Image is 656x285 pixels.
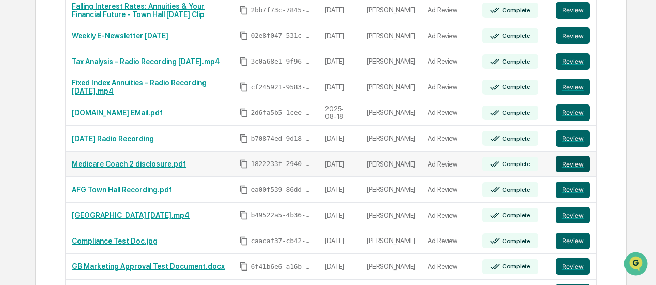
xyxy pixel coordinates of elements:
div: 🖐️ [10,131,19,139]
td: Ad Review [421,177,476,203]
td: Ad Review [421,203,476,229]
div: 🗄️ [75,131,83,139]
td: [PERSON_NAME] [361,23,421,49]
span: 6f41b6e6-a16b-43a7-85ee-f59e7c0cbecb [251,263,313,271]
a: 🗄️Attestations [71,126,132,144]
span: Attestations [85,130,128,140]
span: Copy Id [239,185,248,194]
span: caacaf37-cb42-4f24-8667-dcbfb44ecba3 [251,237,313,245]
td: Ad Review [421,126,476,152]
span: Copy Id [239,6,248,15]
td: Ad Review [421,100,476,126]
button: Review [556,79,590,95]
span: Copy Id [239,236,248,246]
td: [DATE] [319,126,361,152]
span: Copy Id [239,31,248,40]
span: Copy Id [239,82,248,92]
div: Complete [500,58,530,65]
td: [PERSON_NAME] [361,126,421,152]
button: Review [556,207,590,223]
td: [PERSON_NAME] [361,203,421,229]
span: Copy Id [239,211,248,220]
span: 2d6fa5b5-1cee-4b54-8976-41cfc7602a32 [251,109,313,117]
td: [DATE] [319,49,361,75]
span: Copy Id [239,134,248,143]
button: Review [556,2,590,19]
td: Ad Review [421,228,476,254]
td: Ad Review [421,152,476,177]
span: Copy Id [239,262,248,271]
div: We're available if you need us! [35,89,131,97]
a: AFG Town Hall Recording.pdf [72,186,172,194]
div: Complete [500,186,530,193]
td: [PERSON_NAME] [361,228,421,254]
span: Data Lookup [21,149,65,160]
td: [DATE] [319,228,361,254]
a: Review [556,130,590,147]
div: Complete [500,83,530,91]
p: How can we help? [10,21,188,38]
td: [DATE] [319,254,361,280]
button: Review [556,182,590,198]
td: [PERSON_NAME] [361,177,421,203]
td: [PERSON_NAME] [361,100,421,126]
iframe: Open customer support [623,251,651,279]
button: Review [556,233,590,249]
a: Compliance Test Doc.jpg [72,237,158,245]
span: Preclearance [21,130,67,140]
a: Fixed Index Annuities - Radio Recording [DATE].mp4 [72,79,207,95]
a: [DATE] Radio Recording [72,134,154,143]
a: Powered byPylon [73,174,125,183]
span: 02e8f047-531c-4895-b7f0-31a4a94e0fb2 [251,32,313,40]
input: Clear [27,47,170,57]
a: Falling Interest Rates: Annuities & Your Financial Future - Town Hall [DATE] Clip [72,2,205,19]
td: [DATE] [319,23,361,49]
td: [DATE] [319,152,361,177]
a: GB Marketing Approval Test Document.docx [72,262,225,271]
a: Weekly E-Newsletter [DATE] [72,32,168,40]
span: Pylon [103,175,125,183]
button: Review [556,258,590,275]
div: 🔎 [10,151,19,159]
span: Copy Id [239,108,248,117]
button: Review [556,27,590,44]
div: Complete [500,7,530,14]
a: [GEOGRAPHIC_DATA] [DATE].mp4 [72,211,190,219]
td: [PERSON_NAME] [361,254,421,280]
span: ea00f539-86dd-40a5-93e4-78bc75b2ff2c [251,186,313,194]
a: Medicare Coach 2 disclosure.pdf [72,160,186,168]
td: [PERSON_NAME] [361,152,421,177]
td: [PERSON_NAME] [361,74,421,100]
span: 3c0a68e1-9f96-4040-b7f4-b43b32360ca8 [251,57,313,66]
span: cf245921-9583-45e4-b47d-08b85a38f5ad [251,83,313,92]
span: b70874ed-9d18-4928-b625-b8aa3f2379aa [251,134,313,143]
button: Review [556,156,590,172]
div: Complete [500,160,530,168]
div: Complete [500,135,530,142]
div: Start new chat [35,79,169,89]
div: Complete [500,212,530,219]
div: Complete [500,237,530,245]
td: [PERSON_NAME] [361,49,421,75]
a: Review [556,104,590,121]
td: [DATE] [319,177,361,203]
td: 2025-08-18 [319,100,361,126]
td: [DATE] [319,74,361,100]
td: [DATE] [319,203,361,229]
span: 1822233f-2940-40c3-ae9c-5e860ff15d01 [251,160,313,168]
td: Ad Review [421,74,476,100]
img: 1746055101610-c473b297-6a78-478c-a979-82029cc54cd1 [10,79,29,97]
a: 🖐️Preclearance [6,126,71,144]
button: Review [556,53,590,70]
